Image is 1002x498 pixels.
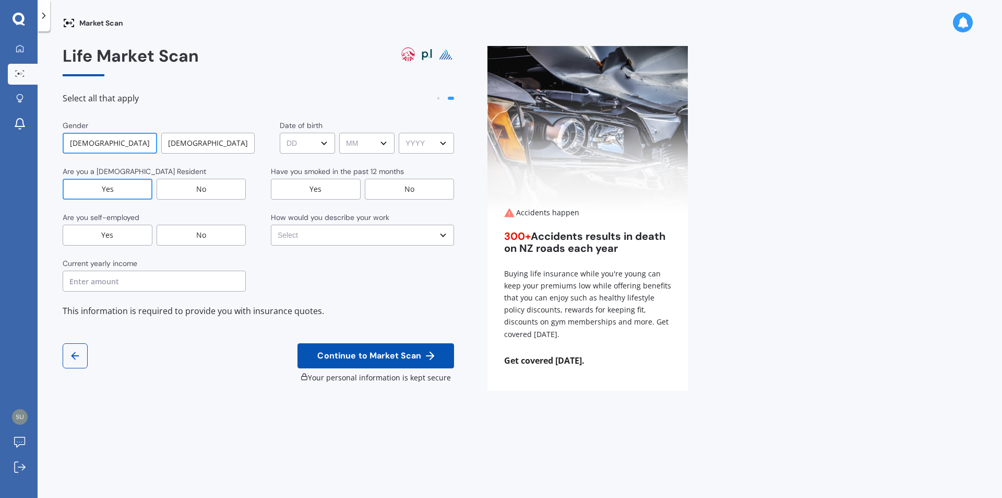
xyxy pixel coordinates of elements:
[271,212,389,223] div: How would you describe your work
[161,133,255,154] div: [DEMOGRAPHIC_DATA]
[63,304,454,318] div: This information is required to provide you with insurance quotes.
[63,212,139,223] div: Are you self-employed
[280,120,323,131] div: Date of birth
[63,17,123,29] div: Market Scan
[63,120,88,131] div: Gender
[63,225,152,246] div: Yes
[504,230,671,254] div: Accidents results in death on NZ roads each year
[271,166,404,177] div: Have you smoked in the past 12 months
[157,225,246,246] div: No
[12,409,28,425] img: f65a6fcc788c669584cc5417cbc3e28d
[157,179,246,200] div: No
[487,46,688,213] img: Accidents happen
[63,133,157,154] div: [DEMOGRAPHIC_DATA]
[400,46,416,63] img: aia logo
[487,355,688,366] span: Get covered [DATE].
[63,179,152,200] div: Yes
[365,179,455,200] div: No
[297,343,454,368] button: Continue to Market Scan
[63,271,246,292] input: Enter amount
[437,46,454,63] img: pinnacle life logo
[504,229,531,243] span: 300+
[63,166,206,177] div: Are you a [DEMOGRAPHIC_DATA] Resident
[419,46,435,63] img: partners life logo
[504,207,671,218] div: Accidents happen
[63,45,199,67] span: Life Market Scan
[504,268,671,340] div: Buying life insurance while you're young can keep your premiums low while offering benefits that ...
[297,373,454,383] div: Your personal information is kept secure
[315,351,423,361] span: Continue to Market Scan
[63,93,139,103] span: Select all that apply
[63,258,137,269] div: Current yearly income
[271,179,361,200] div: Yes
